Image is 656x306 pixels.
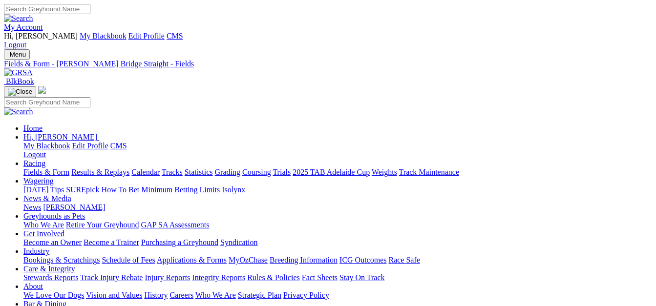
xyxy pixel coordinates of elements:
[23,177,54,185] a: Wagering
[141,238,218,246] a: Purchasing a Greyhound
[23,203,652,212] div: News & Media
[23,265,75,273] a: Care & Integrity
[23,150,46,159] a: Logout
[23,142,70,150] a: My Blackbook
[242,168,271,176] a: Coursing
[4,97,90,107] input: Search
[4,107,33,116] img: Search
[80,273,143,282] a: Track Injury Rebate
[162,168,183,176] a: Tracks
[23,229,64,238] a: Get Involved
[8,88,32,96] img: Close
[4,41,26,49] a: Logout
[72,142,108,150] a: Edit Profile
[4,77,34,85] a: BlkBook
[23,159,45,167] a: Racing
[339,273,384,282] a: Stay On Track
[4,4,90,14] input: Search
[23,203,41,211] a: News
[4,32,78,40] span: Hi, [PERSON_NAME]
[86,291,142,299] a: Vision and Values
[4,14,33,23] img: Search
[23,291,652,300] div: About
[102,256,155,264] a: Schedule of Fees
[23,238,82,246] a: Become an Owner
[167,32,183,40] a: CMS
[169,291,193,299] a: Careers
[23,212,85,220] a: Greyhounds as Pets
[23,256,100,264] a: Bookings & Scratchings
[157,256,227,264] a: Applications & Forms
[273,168,291,176] a: Trials
[4,49,30,60] button: Toggle navigation
[388,256,420,264] a: Race Safe
[222,185,245,194] a: Isolynx
[23,273,78,282] a: Stewards Reports
[4,68,33,77] img: GRSA
[229,256,268,264] a: MyOzChase
[23,221,652,229] div: Greyhounds as Pets
[38,86,46,94] img: logo-grsa-white.png
[23,221,64,229] a: Who We Are
[238,291,281,299] a: Strategic Plan
[4,86,36,97] button: Toggle navigation
[302,273,338,282] a: Fact Sheets
[220,238,257,246] a: Syndication
[339,256,386,264] a: ICG Outcomes
[283,291,329,299] a: Privacy Policy
[141,185,220,194] a: Minimum Betting Limits
[141,221,210,229] a: GAP SA Assessments
[372,168,397,176] a: Weights
[23,273,652,282] div: Care & Integrity
[4,32,652,49] div: My Account
[23,133,99,141] a: Hi, [PERSON_NAME]
[270,256,338,264] a: Breeding Information
[43,203,105,211] a: [PERSON_NAME]
[23,168,652,177] div: Racing
[71,168,129,176] a: Results & Replays
[84,238,139,246] a: Become a Trainer
[23,247,49,255] a: Industry
[23,282,43,290] a: About
[145,273,190,282] a: Injury Reports
[80,32,127,40] a: My Blackbook
[23,133,97,141] span: Hi, [PERSON_NAME]
[10,51,26,58] span: Menu
[102,185,140,194] a: How To Bet
[23,124,42,132] a: Home
[23,185,652,194] div: Wagering
[23,142,652,159] div: Hi, [PERSON_NAME]
[23,238,652,247] div: Get Involved
[215,168,240,176] a: Grading
[66,221,139,229] a: Retire Your Greyhound
[185,168,213,176] a: Statistics
[399,168,459,176] a: Track Maintenance
[4,23,43,31] a: My Account
[247,273,300,282] a: Rules & Policies
[110,142,127,150] a: CMS
[131,168,160,176] a: Calendar
[23,194,71,203] a: News & Media
[144,291,168,299] a: History
[195,291,236,299] a: Who We Are
[192,273,245,282] a: Integrity Reports
[293,168,370,176] a: 2025 TAB Adelaide Cup
[23,185,64,194] a: [DATE] Tips
[23,168,69,176] a: Fields & Form
[66,185,99,194] a: SUREpick
[23,256,652,265] div: Industry
[4,60,652,68] a: Fields & Form - [PERSON_NAME] Bridge Straight - Fields
[6,77,34,85] span: BlkBook
[23,291,84,299] a: We Love Our Dogs
[128,32,165,40] a: Edit Profile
